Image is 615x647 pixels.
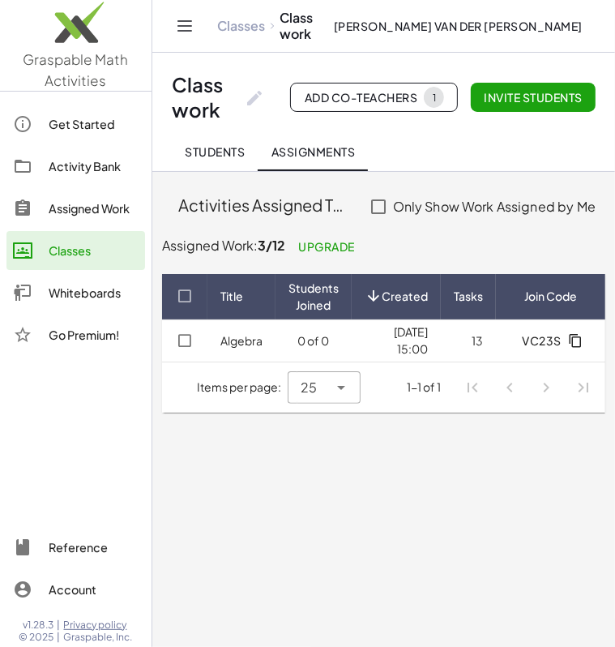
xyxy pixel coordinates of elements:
[23,50,129,89] span: Graspable Math Activities
[197,379,288,396] span: Items per page:
[298,239,355,254] span: Upgrade
[220,288,243,305] span: Title
[172,72,232,122] div: Class work
[522,333,562,348] span: VC23S
[432,92,436,104] div: 1
[49,199,139,218] div: Assigned Work
[172,13,198,39] button: Toggle navigation
[271,144,355,159] span: Assignments
[524,288,577,305] span: Join Code
[320,11,596,41] button: [PERSON_NAME] van der [PERSON_NAME]
[19,631,54,644] span: © 2025
[49,580,139,599] div: Account
[64,619,133,632] a: Privacy policy
[49,114,139,134] div: Get Started
[58,631,61,644] span: |
[6,528,145,567] a: Reference
[64,631,133,644] span: Graspable, Inc.
[454,288,483,305] span: Tasks
[49,283,139,302] div: Whiteboards
[441,319,496,362] td: 13
[162,233,605,261] p: Assigned Work:
[455,369,602,406] nav: Pagination Navigation
[275,319,352,362] td: 0 of 0
[6,105,145,144] a: Get Started
[382,288,428,305] span: Created
[58,619,61,632] span: |
[49,156,139,176] div: Activity Bank
[6,231,145,270] a: Classes
[217,18,265,34] a: Classes
[6,570,145,609] a: Account
[285,232,368,261] a: Upgrade
[49,241,139,260] div: Classes
[408,379,442,396] div: 1-1 of 1
[288,280,339,314] span: Students Joined
[6,273,145,312] a: Whiteboards
[304,87,444,108] span: Add Co-Teachers
[6,189,145,228] a: Assigned Work
[23,619,54,632] span: v1.28.3
[185,144,245,159] span: Students
[49,325,139,345] div: Go Premium!
[49,538,139,557] div: Reference
[258,237,285,254] span: 3/12
[333,19,583,33] span: [PERSON_NAME] van der [PERSON_NAME]
[178,194,354,220] div: Activities Assigned To This Class
[220,333,263,348] a: Algebra
[6,147,145,186] a: Activity Bank
[484,90,583,105] span: Invite students
[509,326,592,355] button: VC23S
[301,378,317,397] span: 25
[290,83,458,112] button: Add Co-Teachers1
[471,83,596,112] button: Invite students
[393,187,596,226] label: Only Show Work Assigned by Me
[352,319,441,362] td: [DATE] 15:00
